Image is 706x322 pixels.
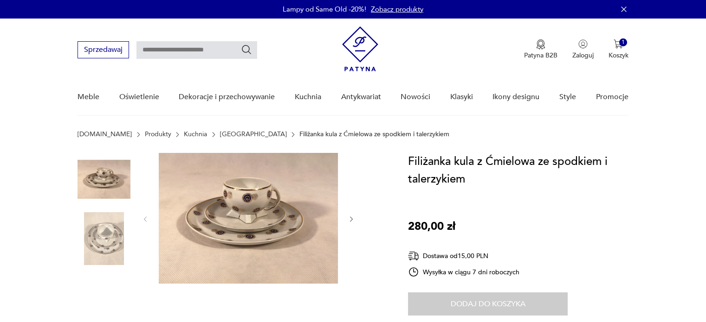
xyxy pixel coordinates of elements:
a: Kuchnia [184,131,207,138]
button: Patyna B2B [524,39,557,60]
a: [GEOGRAPHIC_DATA] [220,131,287,138]
img: Ikonka użytkownika [578,39,588,49]
a: Oświetlenie [119,79,159,115]
a: Antykwariat [341,79,381,115]
div: 1 [619,38,627,46]
h1: Filiżanka kula z Ćmielowa ze spodkiem i talerzykiem [408,153,628,188]
img: Ikona koszyka [614,39,623,49]
p: Koszyk [609,51,628,60]
a: Meble [78,79,99,115]
div: Wysyłka w ciągu 7 dni roboczych [408,266,519,278]
a: Style [559,79,576,115]
button: Zaloguj [572,39,594,60]
div: Dostawa od 15,00 PLN [408,250,519,262]
p: Lampy od Same Old -20%! [283,5,366,14]
a: Sprzedawaj [78,47,129,54]
p: Filiżanka kula z Ćmielowa ze spodkiem i talerzykiem [299,131,449,138]
img: Ikona medalu [536,39,545,50]
button: 1Koszyk [609,39,628,60]
a: [DOMAIN_NAME] [78,131,132,138]
img: Zdjęcie produktu Filiżanka kula z Ćmielowa ze spodkiem i talerzykiem [78,212,130,265]
img: Zdjęcie produktu Filiżanka kula z Ćmielowa ze spodkiem i talerzykiem [78,153,130,206]
a: Promocje [596,79,628,115]
p: 280,00 zł [408,218,455,235]
a: Kuchnia [295,79,321,115]
button: Sprzedawaj [78,41,129,58]
img: Zdjęcie produktu Filiżanka kula z Ćmielowa ze spodkiem i talerzykiem [159,153,338,284]
a: Ikony designu [492,79,539,115]
img: Patyna - sklep z meblami i dekoracjami vintage [342,26,378,71]
a: Nowości [401,79,430,115]
p: Patyna B2B [524,51,557,60]
a: Klasyki [450,79,473,115]
a: Ikona medaluPatyna B2B [524,39,557,60]
button: Szukaj [241,44,252,55]
a: Zobacz produkty [371,5,423,14]
img: Ikona dostawy [408,250,419,262]
a: Dekoracje i przechowywanie [179,79,275,115]
p: Zaloguj [572,51,594,60]
a: Produkty [145,131,171,138]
